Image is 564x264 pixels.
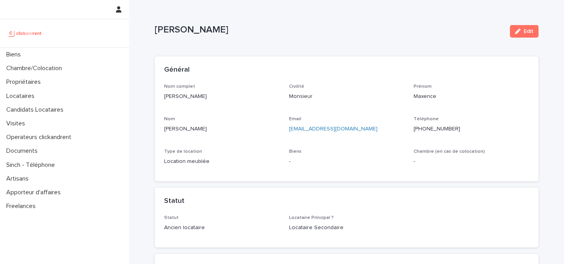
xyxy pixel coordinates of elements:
p: Locataires [3,92,41,100]
p: Chambre/Colocation [3,65,68,72]
p: [PHONE_NUMBER] [414,125,529,133]
span: Biens [289,149,302,154]
a: [EMAIL_ADDRESS][DOMAIN_NAME] [289,126,378,132]
button: Edit [510,25,539,38]
p: Apporteur d'affaires [3,189,67,196]
span: Nom [164,117,175,121]
p: Biens [3,51,27,58]
h2: Général [164,66,190,74]
p: Maxence [414,92,529,101]
span: Type de location [164,149,202,154]
span: Chambre (en cas de colocation) [414,149,485,154]
p: Documents [3,147,44,155]
p: [PERSON_NAME] [164,125,280,133]
p: - [414,157,529,166]
p: Propriétaires [3,78,47,86]
img: UCB0brd3T0yccxBKYDjQ [6,25,44,41]
p: - [289,157,405,166]
p: Ancien locataire [164,224,280,232]
span: Locataire Principal ? [289,215,334,220]
p: Sinch - Téléphone [3,161,61,169]
span: Prénom [414,84,432,89]
p: Artisans [3,175,35,183]
span: Email [289,117,301,121]
p: Monsieur [289,92,405,101]
p: Freelances [3,203,42,210]
p: Location meublée [164,157,280,166]
span: Edit [524,29,533,34]
p: Operateurs clickandrent [3,134,78,141]
span: Statut [164,215,179,220]
p: [PERSON_NAME] [164,92,280,101]
p: Candidats Locataires [3,106,70,114]
p: Locataire Secondaire [289,224,405,232]
span: Téléphone [414,117,439,121]
p: Visites [3,120,31,127]
h2: Statut [164,197,184,206]
span: Civilité [289,84,304,89]
span: Nom complet [164,84,195,89]
p: [PERSON_NAME] [155,24,504,36]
